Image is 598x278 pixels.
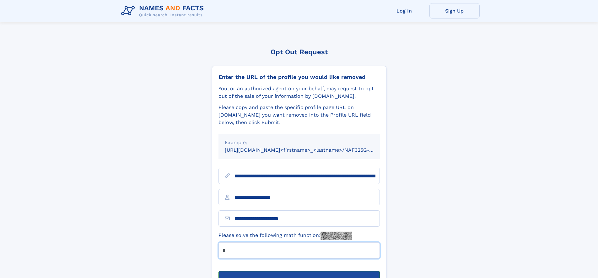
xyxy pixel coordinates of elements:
small: [URL][DOMAIN_NAME]<firstname>_<lastname>/NAF325G-xxxxxxxx [225,147,392,153]
a: Log In [379,3,429,18]
div: You, or an authorized agent on your behalf, may request to opt-out of the sale of your informatio... [218,85,380,100]
img: Logo Names and Facts [119,3,209,19]
a: Sign Up [429,3,480,18]
div: Example: [225,139,374,146]
div: Please copy and paste the specific profile page URL on [DOMAIN_NAME] you want removed into the Pr... [218,104,380,126]
div: Enter the URL of the profile you would like removed [218,74,380,81]
label: Please solve the following math function: [218,232,352,240]
div: Opt Out Request [212,48,386,56]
